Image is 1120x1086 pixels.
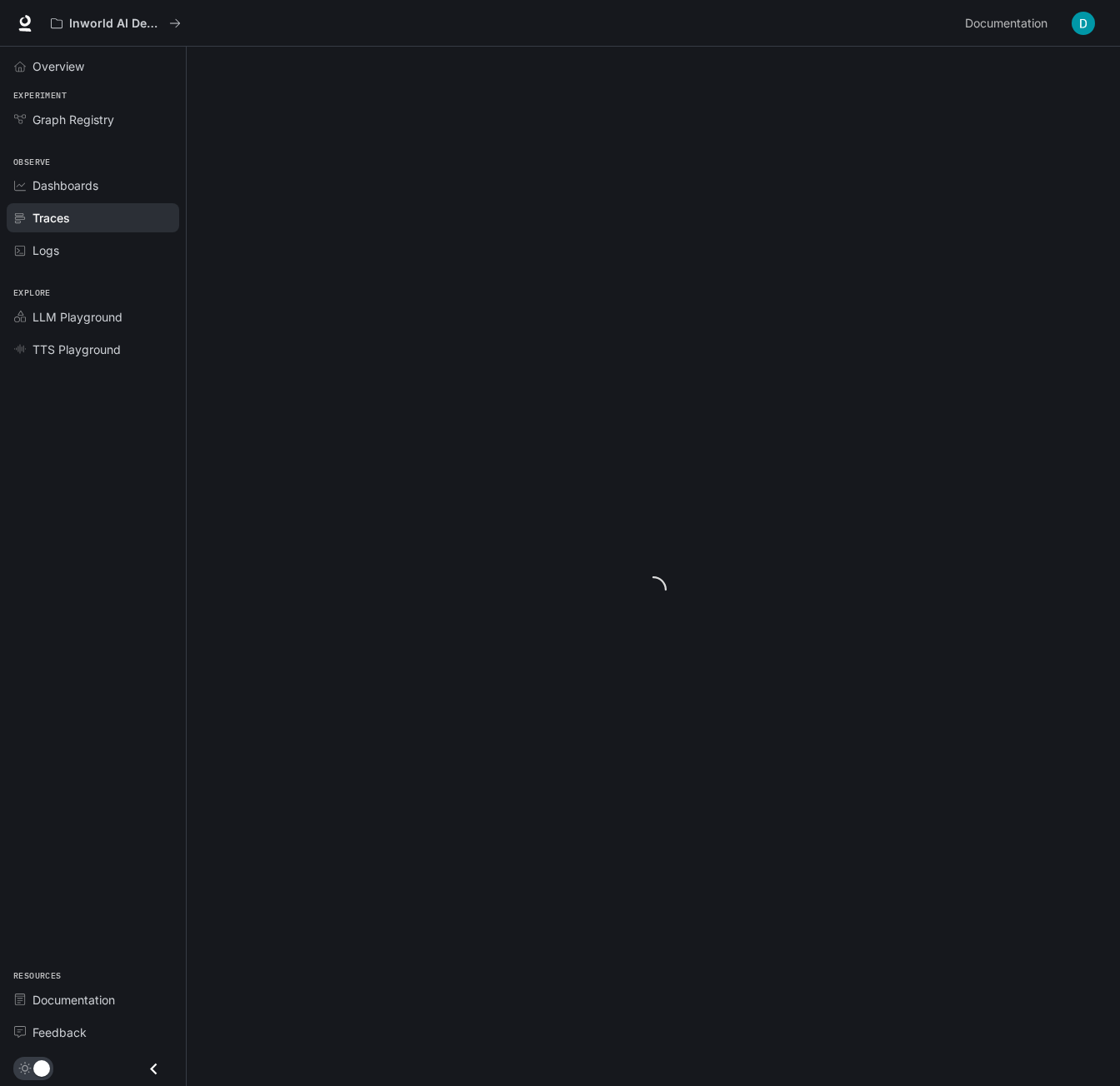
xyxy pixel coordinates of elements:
button: All workspaces [43,7,188,40]
span: Documentation [965,13,1047,34]
span: Logs [32,242,59,259]
a: LLM Playground [7,302,179,331]
span: Graph Registry [32,111,114,128]
a: TTS Playground [7,335,179,364]
span: Dashboards [32,177,98,194]
a: Feedback [7,1018,179,1047]
span: LLM Playground [32,308,122,326]
span: Traces [32,209,70,227]
span: Overview [32,57,84,75]
a: Logs [7,236,179,265]
img: User avatar [1072,12,1095,35]
span: Dark mode toggle [33,1059,50,1077]
a: Graph Registry [7,105,179,134]
a: Traces [7,203,179,232]
button: User avatar [1067,7,1100,40]
span: Feedback [32,1024,87,1041]
p: Inworld AI Demos [69,17,162,31]
span: TTS Playground [32,341,121,358]
button: Close drawer [135,1052,172,1086]
a: Documentation [958,7,1060,40]
a: Documentation [7,985,179,1014]
a: Overview [7,52,179,81]
span: loading [637,573,670,606]
a: Dashboards [7,171,179,200]
span: Documentation [32,991,115,1009]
